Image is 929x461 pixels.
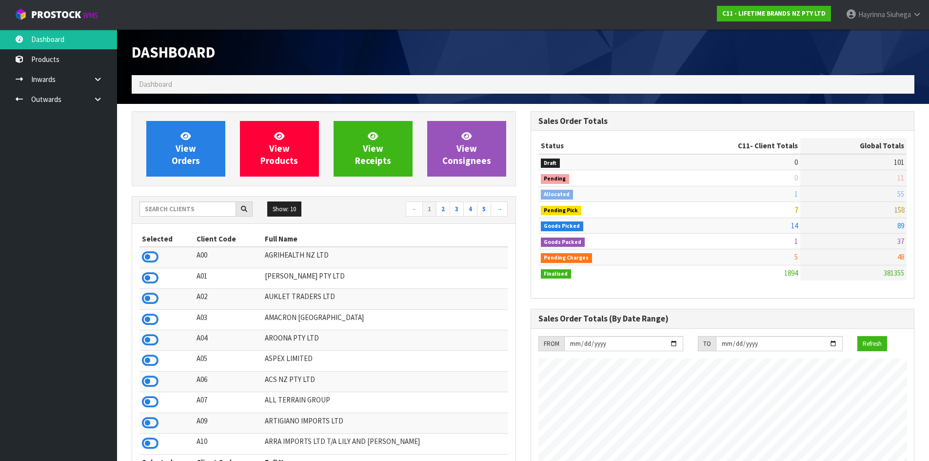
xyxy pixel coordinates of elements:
span: Dashboard [132,42,215,62]
a: 2 [436,201,450,217]
td: AUKLET TRADERS LTD [262,289,508,309]
td: AROONA PTY LTD [262,330,508,351]
span: C11 [738,141,750,150]
span: View Products [260,130,298,167]
td: ALL TERRAIN GROUP [262,392,508,413]
span: Pending Charges [541,253,593,263]
span: Hayrinna [858,10,885,19]
td: ARRA IMPORTS LTD T/A LILY AND [PERSON_NAME] [262,434,508,454]
a: 5 [477,201,491,217]
a: 3 [450,201,464,217]
a: ViewProducts [240,121,319,177]
th: Selected [139,231,194,247]
th: - Client Totals [660,138,800,154]
a: ViewReceipts [334,121,413,177]
button: Show: 10 [267,201,301,217]
a: C11 - LIFETIME BRANDS NZ PTY LTD [717,6,831,21]
span: 0 [794,158,798,167]
small: WMS [83,11,98,20]
td: A04 [194,330,262,351]
span: 11 [897,173,904,182]
td: A03 [194,309,262,330]
td: A09 [194,413,262,433]
span: Pending Pick [541,206,582,216]
th: Full Name [262,231,508,247]
span: 0 [794,173,798,182]
img: cube-alt.png [15,8,27,20]
span: 1894 [784,268,798,278]
span: 1 [794,189,798,199]
span: 5 [794,252,798,261]
span: Finalised [541,269,572,279]
h3: Sales Order Totals [538,117,907,126]
td: A02 [194,289,262,309]
span: Goods Packed [541,238,585,247]
span: Allocated [541,190,573,200]
span: 14 [791,221,798,230]
td: A06 [194,371,262,392]
nav: Page navigation [331,201,508,219]
a: ViewConsignees [427,121,506,177]
span: View Receipts [355,130,391,167]
a: → [491,201,508,217]
td: A00 [194,247,262,268]
button: Refresh [857,336,887,352]
span: 381355 [884,268,904,278]
span: Pending [541,174,570,184]
strong: C11 - LIFETIME BRANDS NZ PTY LTD [722,9,826,18]
td: A05 [194,351,262,371]
span: 89 [897,221,904,230]
a: ← [406,201,423,217]
a: ViewOrders [146,121,225,177]
td: [PERSON_NAME] PTY LTD [262,268,508,288]
td: AMACRON [GEOGRAPHIC_DATA] [262,309,508,330]
span: 1 [794,237,798,246]
span: 55 [897,189,904,199]
div: TO [698,336,716,352]
td: A10 [194,434,262,454]
th: Client Code [194,231,262,247]
input: Search clients [139,201,236,217]
td: AGRIHEALTH NZ LTD [262,247,508,268]
span: View Consignees [442,130,491,167]
td: A07 [194,392,262,413]
td: ARTIGIANO IMPORTS LTD [262,413,508,433]
span: View Orders [172,130,200,167]
td: A01 [194,268,262,288]
div: FROM [538,336,564,352]
td: ACS NZ PTY LTD [262,371,508,392]
span: 37 [897,237,904,246]
a: 1 [422,201,436,217]
span: 7 [794,205,798,214]
td: ASPEX LIMITED [262,351,508,371]
span: ProStock [31,8,81,21]
span: Draft [541,159,560,168]
th: Status [538,138,660,154]
span: 48 [897,252,904,261]
span: Goods Picked [541,221,584,231]
span: 101 [894,158,904,167]
h3: Sales Order Totals (By Date Range) [538,314,907,323]
span: 158 [894,205,904,214]
span: Siuhega [887,10,911,19]
span: Dashboard [139,80,172,89]
a: 4 [463,201,477,217]
th: Global Totals [800,138,907,154]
